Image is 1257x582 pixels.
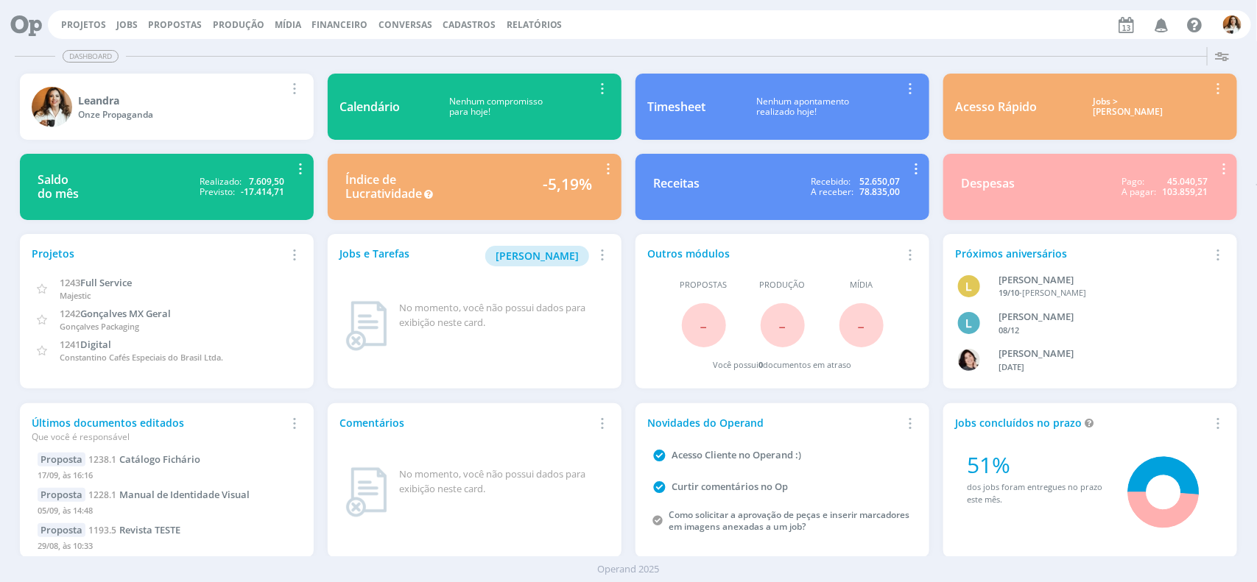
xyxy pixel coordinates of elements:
[958,349,980,371] img: C
[1168,177,1208,187] div: 45.040,57
[850,279,873,291] span: Mídia
[88,523,180,536] a: 1193.5Revista TESTE
[999,287,1206,299] div: -
[38,453,85,467] div: Proposta
[485,246,589,266] button: [PERSON_NAME]
[378,18,432,31] a: Conversas
[213,18,264,31] a: Produção
[760,279,806,291] span: Produção
[999,347,1206,361] div: Caroline Santos
[961,177,1015,198] div: Despesas
[61,18,106,31] a: Projetos
[60,306,171,320] a: 1242Gonçalves MX Geral
[339,415,592,430] div: Comentários
[38,537,296,558] div: 29/08, às 10:33
[241,187,284,197] div: -17.414,71
[63,50,119,63] span: Dashboard
[400,96,592,118] div: Nenhum compromisso para hoje!
[60,290,91,301] span: Majestic
[200,177,242,187] div: Realizado:
[1122,187,1157,197] div: A pagar:
[543,173,592,201] div: -5,19%
[148,18,202,31] span: Propostas
[647,98,705,116] div: Timesheet
[88,524,116,536] span: 1193.5
[60,275,132,289] a: 1243Full Service
[80,276,132,289] span: Full Service
[38,523,85,538] div: Proposta
[811,187,854,197] div: A receber:
[1222,12,1242,38] button: L
[858,309,865,341] span: -
[144,19,206,31] button: Propostas
[967,481,1108,505] div: dos jobs foram entregues no prazo este mês.
[32,246,284,261] div: Projetos
[200,187,235,197] div: Previsto:
[958,275,980,297] div: L
[38,466,296,488] div: 17/09, às 16:16
[339,98,400,116] div: Calendário
[32,415,284,444] div: Últimos documentos editados
[502,19,567,31] button: Relatórios
[32,430,284,444] div: Que você é responsável
[78,108,284,121] div: Onze Propaganda
[38,502,296,523] div: 05/09, às 14:48
[270,19,306,31] button: Mídia
[672,480,788,493] a: Curtir comentários no Op
[119,523,180,536] span: Revista TESTE
[88,488,250,501] a: 1228.1Manual de Identidade Visual
[78,93,284,108] div: Leandra
[249,177,284,187] div: 7.609,50
[496,249,579,263] span: [PERSON_NAME]
[1163,187,1208,197] div: 103.859,21
[507,18,563,31] a: Relatórios
[308,19,373,31] button: Financeiro
[275,18,301,31] a: Mídia
[345,467,387,517] img: dashboard_not_found.png
[1122,177,1145,187] div: Pago:
[345,173,422,201] div: Índice de Lucratividade
[672,448,801,461] a: Acesso Cliente no Operand :)
[485,248,589,262] a: [PERSON_NAME]
[345,301,387,351] img: dashboard_not_found.png
[438,19,500,31] button: Cadastros
[1223,15,1242,34] img: L
[80,338,111,351] span: Digital
[32,87,72,127] img: L
[647,246,900,261] div: Outros módulos
[112,19,142,31] button: Jobs
[119,453,200,466] span: Catálogo Fichário
[60,337,111,351] a: 1241Digital
[958,312,980,334] div: L
[669,508,909,533] a: Como solicitar a aprovação de peças e inserir marcadores em imagens anexadas a um job?
[60,352,223,363] span: Constantino Cafés Especiais do Brasil Ltda.
[88,453,116,466] span: 1238.1
[1023,287,1087,298] span: [PERSON_NAME]
[119,488,250,501] span: Manual de Identidade Visual
[700,309,708,341] span: -
[60,307,80,320] span: 1242
[374,19,437,31] button: Conversas
[779,309,786,341] span: -
[955,415,1208,430] div: Jobs concluídos no prazo
[759,359,764,370] span: 0
[80,307,171,320] span: Gonçalves MX Geral
[999,361,1025,372] span: [DATE]
[312,18,368,31] span: Financeiro
[57,19,110,31] button: Projetos
[399,467,604,496] div: No momento, você não possui dados para exibição neste card.
[860,187,901,197] div: 78.835,00
[38,173,79,201] div: Saldo do mês
[999,324,1020,336] span: 08/12
[20,74,314,140] a: LLeandraOnze Propaganda
[60,321,139,332] span: Gonçalves Packaging
[339,246,592,266] div: Jobs e Tarefas
[1048,96,1208,118] div: Jobs > [PERSON_NAME]
[443,18,496,31] span: Cadastros
[653,177,700,198] div: Receitas
[714,359,852,372] div: Você possui documentos em atraso
[38,488,85,503] div: Proposta
[60,276,80,289] span: 1243
[999,287,1020,298] span: 19/10
[88,489,116,501] span: 1228.1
